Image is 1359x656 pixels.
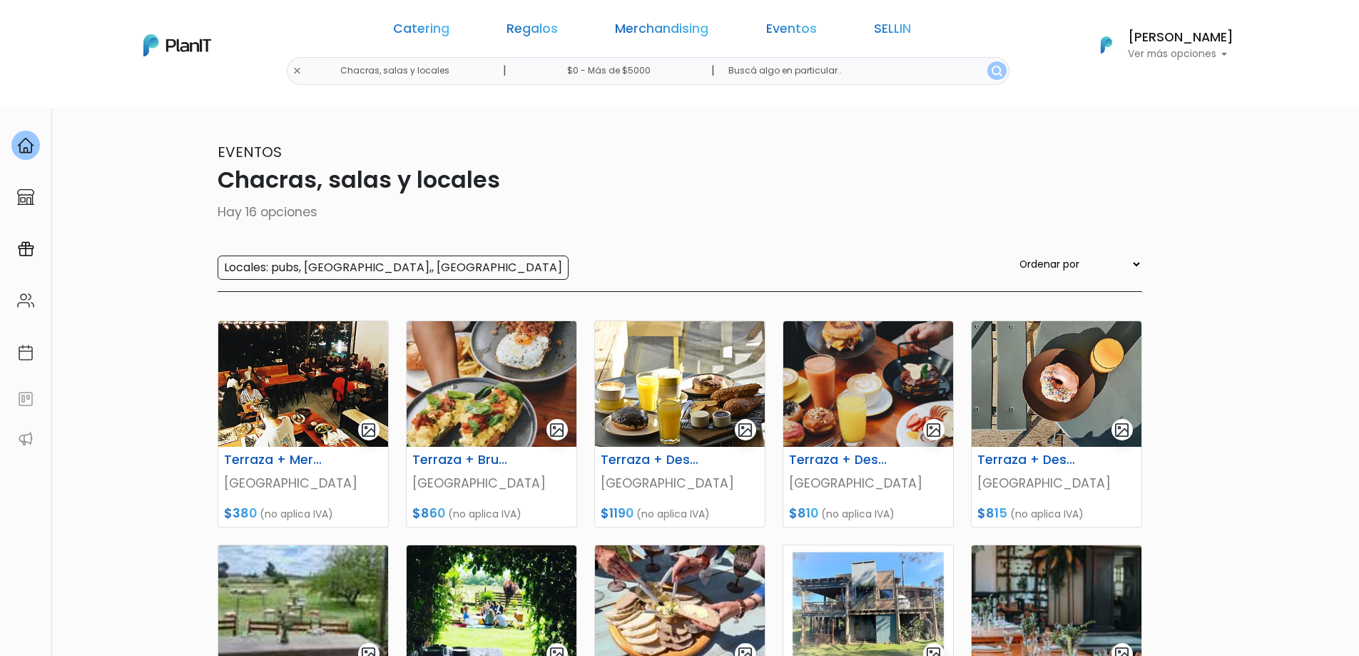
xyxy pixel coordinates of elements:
[594,321,765,528] a: gallery-light Terraza + Desayuno + Brunch [GEOGRAPHIC_DATA] $1190 (no aplica IVA)
[1128,49,1233,59] p: Ver más opciones
[503,62,507,79] p: |
[448,507,521,521] span: (no aplica IVA)
[224,474,382,493] p: [GEOGRAPHIC_DATA]
[925,422,942,438] img: gallery-light
[780,453,897,468] h6: Terraza + Desayuno + Almuerzo BurgerDonas
[507,23,558,40] a: Regalos
[218,256,569,280] input: Locales: pubs, [GEOGRAPHIC_DATA],, [GEOGRAPHIC_DATA]
[17,344,34,361] img: calendar-87d922413cdce8b2cf7b7f5f62616a5cf9e4887200fb71536465627b3292af00.svg
[615,23,708,40] a: Merchandising
[601,474,759,493] p: [GEOGRAPHIC_DATA]
[1114,422,1130,438] img: gallery-light
[224,505,257,522] span: $380
[17,137,34,154] img: home-e721727adea9d79c4d83392d1f703f7f8bce08238fde08b1acbfd93340b81755.svg
[595,321,765,447] img: thumb__DSC0568.JPG
[17,188,34,206] img: marketplace-4ceaa7011d94191e9ded77b95e3339b90024bf715f7c57f8cf31f2d8c509eaba.svg
[218,321,389,528] a: gallery-light Terraza + Merienda [GEOGRAPHIC_DATA] $380 (no aplica IVA)
[218,163,1142,197] p: Chacras, salas y locales
[292,66,302,76] img: close-6986928ebcb1d6c9903e3b54e860dbc4d054630f23adef3a32610726dff6a82b.svg
[601,505,633,522] span: $1190
[971,321,1142,528] a: gallery-light Terraza + Desayuno + Almuerzo [GEOGRAPHIC_DATA] $815 (no aplica IVA)
[17,241,34,258] img: campaigns-02234683943229c281be62815700db0a1741e53638e28bf9629b52c665b00959.svg
[592,453,709,468] h6: Terraza + Desayuno + Brunch
[783,321,953,447] img: thumb_unnamed.png
[549,422,565,438] img: gallery-light
[977,474,1136,493] p: [GEOGRAPHIC_DATA]
[260,507,333,521] span: (no aplica IVA)
[1128,31,1233,44] h6: [PERSON_NAME]
[218,321,388,447] img: thumb_terraza.jpg
[874,23,911,40] a: SELLIN
[412,474,571,493] p: [GEOGRAPHIC_DATA]
[977,505,1007,522] span: $815
[218,203,1142,221] p: Hay 16 opciones
[789,505,818,522] span: $810
[360,422,377,438] img: gallery-light
[636,507,710,521] span: (no aplica IVA)
[143,34,211,56] img: PlanIt Logo
[412,505,445,522] span: $860
[789,474,947,493] p: [GEOGRAPHIC_DATA]
[766,23,817,40] a: Eventos
[992,66,1002,76] img: search_button-432b6d5273f82d61273b3651a40e1bd1b912527efae98b1b7a1b2c0702e16a8d.svg
[1091,29,1122,61] img: PlanIt Logo
[404,453,521,468] h6: Terraza + Brunch
[711,62,715,79] p: |
[1010,507,1084,521] span: (no aplica IVA)
[737,422,753,438] img: gallery-light
[218,141,1142,163] p: Eventos
[215,453,332,468] h6: Terraza + Merienda
[406,321,577,528] a: gallery-light Terraza + Brunch [GEOGRAPHIC_DATA] $860 (no aplica IVA)
[393,23,449,40] a: Catering
[821,507,895,521] span: (no aplica IVA)
[717,57,1009,85] input: Buscá algo en particular..
[17,292,34,309] img: people-662611757002400ad9ed0e3c099ab2801c6687ba6c219adb57efc949bc21e19d.svg
[407,321,576,447] img: thumb_5cc6cceb31e9067aac163f0e58a0bae2.jpg
[1082,26,1233,64] button: PlanIt Logo [PERSON_NAME] Ver más opciones
[969,453,1086,468] h6: Terraza + Desayuno + Almuerzo
[972,321,1141,447] img: thumb_52778930_1287565241384385_2098247869495508992_n.jpg
[17,430,34,448] img: partners-52edf745621dab592f3b2c58e3bca9d71375a7ef29c3b500c9f145b62cc070d4.svg
[783,321,954,528] a: gallery-light Terraza + Desayuno + Almuerzo BurgerDonas [GEOGRAPHIC_DATA] $810 (no aplica IVA)
[17,390,34,408] img: feedback-78b5a0c8f98aac82b08bfc38622c3050aee476f2c9584af64705fc4e61158814.svg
